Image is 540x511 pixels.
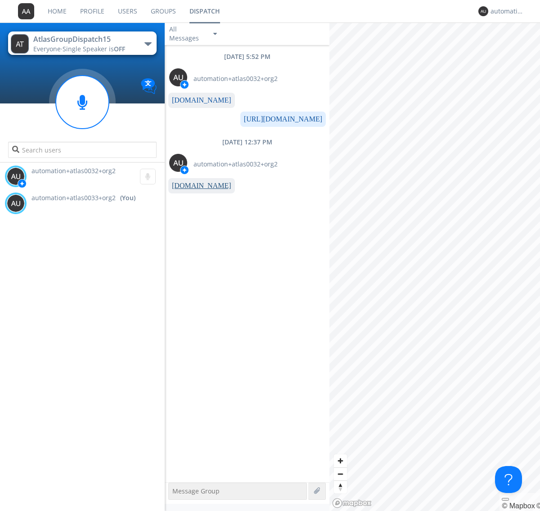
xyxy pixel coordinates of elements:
[172,96,231,104] a: [DOMAIN_NAME]
[141,78,157,94] img: Translation enabled
[172,182,231,189] a: [DOMAIN_NAME]
[33,34,135,45] div: AtlasGroupDispatch15
[7,167,25,185] img: 373638.png
[18,3,34,19] img: 373638.png
[332,498,372,508] a: Mapbox logo
[169,68,187,86] img: 373638.png
[7,194,25,212] img: 373638.png
[165,52,329,61] div: [DATE] 5:52 PM
[31,166,116,175] span: automation+atlas0032+org2
[33,45,135,54] div: Everyone ·
[193,160,278,169] span: automation+atlas0032+org2
[165,138,329,147] div: [DATE] 12:37 PM
[63,45,125,53] span: Single Speaker is
[495,466,522,493] iframe: Toggle Customer Support
[478,6,488,16] img: 373638.png
[244,115,322,123] a: [URL][DOMAIN_NAME]
[334,454,347,467] button: Zoom in
[11,34,29,54] img: 373638.png
[213,33,217,35] img: caret-down-sm.svg
[120,193,135,202] div: (You)
[502,502,535,510] a: Mapbox
[169,25,205,43] div: All Messages
[193,74,278,83] span: automation+atlas0032+org2
[502,498,509,501] button: Toggle attribution
[8,142,156,158] input: Search users
[490,7,524,16] div: automation+atlas0033+org2
[31,193,116,202] span: automation+atlas0033+org2
[334,480,347,493] button: Reset bearing to north
[169,154,187,172] img: 373638.png
[114,45,125,53] span: OFF
[8,31,156,55] button: AtlasGroupDispatch15Everyone·Single Speaker isOFF
[334,467,347,480] button: Zoom out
